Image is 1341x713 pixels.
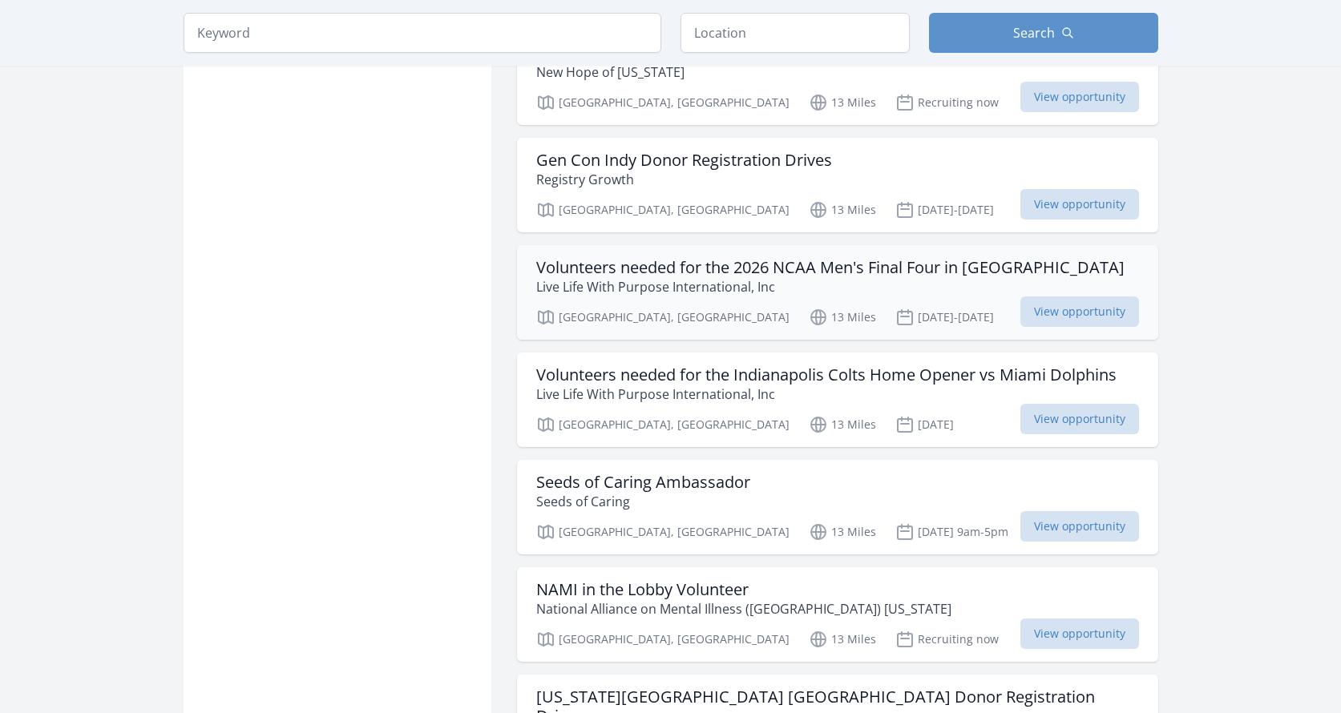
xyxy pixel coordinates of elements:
p: [DATE]-[DATE] [895,308,994,327]
p: [GEOGRAPHIC_DATA], [GEOGRAPHIC_DATA] [536,522,790,542]
span: View opportunity [1020,296,1139,327]
a: Volunteers needed for the Indianapolis Colts Home Opener vs Miami Dolphins Live Life With Purpose... [517,352,1158,447]
span: View opportunity [1020,189,1139,220]
p: Registry Growth [536,170,832,189]
p: Live Life With Purpose International, Inc [536,277,1125,296]
p: [DATE] 9am-5pm [895,522,1008,542]
p: [GEOGRAPHIC_DATA], [GEOGRAPHIC_DATA] [536,308,790,327]
span: View opportunity [1020,82,1139,112]
p: [GEOGRAPHIC_DATA], [GEOGRAPHIC_DATA] [536,200,790,220]
a: Volunteers needed for the 2026 NCAA Men's Final Four in [GEOGRAPHIC_DATA] Live Life With Purpose ... [517,245,1158,340]
p: [GEOGRAPHIC_DATA], [GEOGRAPHIC_DATA] [536,415,790,434]
p: [GEOGRAPHIC_DATA], [GEOGRAPHIC_DATA] [536,630,790,649]
a: NAMI in the Lobby Volunteer National Alliance on Mental Illness ([GEOGRAPHIC_DATA]) [US_STATE] [G... [517,567,1158,662]
p: 13 Miles [809,522,876,542]
p: National Alliance on Mental Illness ([GEOGRAPHIC_DATA]) [US_STATE] [536,599,951,618]
span: Search [1013,23,1055,42]
p: Live Life With Purpose International, Inc [536,385,1117,404]
p: [GEOGRAPHIC_DATA], [GEOGRAPHIC_DATA] [536,93,790,112]
p: Seeds of Caring [536,492,750,511]
h3: Volunteers needed for the Indianapolis Colts Home Opener vs Miami Dolphins [536,365,1117,385]
p: 13 Miles [809,200,876,220]
input: Keyword [184,13,661,53]
span: View opportunity [1020,511,1139,542]
p: 13 Miles [809,415,876,434]
p: [DATE]-[DATE] [895,200,994,220]
h3: Gen Con Indy Donor Registration Drives [536,151,832,170]
input: Location [681,13,910,53]
span: View opportunity [1020,618,1139,649]
a: Gen Con Indy Donor Registration Drives Registry Growth [GEOGRAPHIC_DATA], [GEOGRAPHIC_DATA] 13 Mi... [517,138,1158,232]
p: Recruiting now [895,93,999,112]
span: View opportunity [1020,404,1139,434]
h3: NAMI in the Lobby Volunteer [536,580,951,599]
h3: Seeds of Caring Ambassador [536,473,750,492]
p: 13 Miles [809,93,876,112]
a: New Hope Day Services Volunteer New Hope of [US_STATE] [GEOGRAPHIC_DATA], [GEOGRAPHIC_DATA] 13 Mi... [517,30,1158,125]
button: Search [929,13,1158,53]
p: 13 Miles [809,630,876,649]
p: Recruiting now [895,630,999,649]
a: Seeds of Caring Ambassador Seeds of Caring [GEOGRAPHIC_DATA], [GEOGRAPHIC_DATA] 13 Miles [DATE] 9... [517,460,1158,554]
h3: Volunteers needed for the 2026 NCAA Men's Final Four in [GEOGRAPHIC_DATA] [536,258,1125,277]
p: [DATE] [895,415,954,434]
p: New Hope of [US_STATE] [536,62,788,82]
p: 13 Miles [809,308,876,327]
